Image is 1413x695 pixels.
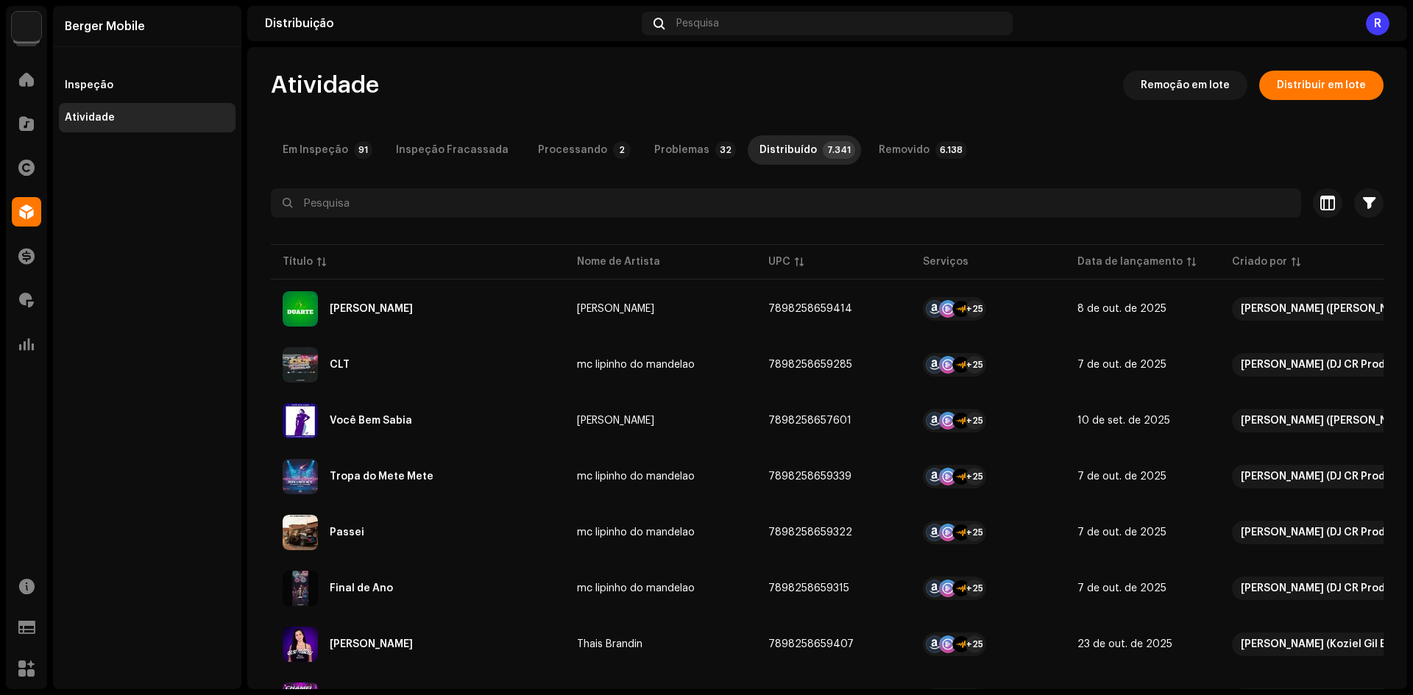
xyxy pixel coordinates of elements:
[577,583,745,594] span: mc lipinho do mandelao
[330,416,412,426] div: Você Bem Sabia
[283,291,318,327] img: 9ea9f6aa-ddc6-404a-91bb-99cc958668a7
[1077,639,1172,649] span: 23 de out. de 2025
[577,416,654,426] div: [PERSON_NAME]
[1077,304,1166,314] span: 8 de out. de 2025
[768,583,849,594] span: 7898258659315
[1232,254,1287,269] div: Criado por
[768,639,854,649] span: 7898258659407
[283,459,318,494] img: dc174566-ecd5-4e18-be02-eddd857a84a6
[768,254,790,269] div: UPC
[1077,254,1183,269] div: Data de lançamento
[577,639,642,649] div: Thais Brandin
[538,135,607,165] div: Processando
[823,141,855,159] p-badge: 7.341
[577,416,745,426] span: Luiz Cláudio Brandão
[65,112,115,124] div: Atividade
[1077,471,1166,482] span: 7 de out. de 2025
[577,360,745,370] span: mc lipinho do mandelao
[879,135,929,165] div: Removido
[577,527,695,538] div: mc lipinho do mandelao
[1366,12,1389,35] div: R
[768,304,852,314] span: 7898258659414
[1241,521,1388,544] div: [PERSON_NAME] (DJ CR Prod)
[768,360,852,370] span: 7898258659285
[1241,353,1388,377] div: [PERSON_NAME] (DJ CR Prod)
[283,515,318,550] img: 8d39d27a-7c13-448e-bf82-9b1a513a4e58
[966,300,983,318] div: +25
[768,527,852,538] span: 7898258659322
[283,627,318,662] img: ce44fecc-f09a-4c08-b922-014be1f0f8bb
[1077,360,1166,370] span: 7 de out. de 2025
[1077,416,1170,426] span: 10 de set. de 2025
[966,412,983,430] div: +25
[330,360,350,370] div: CLT
[768,416,851,426] span: 7898258657601
[330,527,364,538] div: Passei
[966,524,983,541] div: +25
[577,360,695,370] div: mc lipinho do mandelao
[1241,577,1388,600] div: [PERSON_NAME] (DJ CR Prod)
[577,583,695,594] div: mc lipinho do mandelao
[330,639,413,649] div: Celso Portiolli
[283,135,348,165] div: Em Inspeção
[265,18,636,29] div: Distribuição
[715,141,736,159] p-badge: 32
[59,103,235,132] re-m-nav-item: Atividade
[935,141,967,159] p-badge: 6.138
[283,254,313,269] div: Título
[59,71,235,100] re-m-nav-item: Inspeção
[613,141,631,159] p-badge: 2
[654,135,709,165] div: Problemas
[1077,583,1166,594] span: 7 de out. de 2025
[966,468,983,485] div: +25
[1077,527,1166,538] span: 7 de out. de 2025
[12,12,41,41] img: 70c0b94c-19e5-4c8c-a028-e13e35533bab
[577,639,745,649] span: Thais Brandin
[271,71,379,100] span: Atividade
[577,304,745,314] span: Rogério Duarte
[577,471,745,482] span: mc lipinho do mandelao
[330,583,393,594] div: Final de Ano
[966,635,983,653] div: +25
[577,471,695,482] div: mc lipinho do mandelao
[283,403,318,438] img: a2507d7a-00ae-4be0-b80e-6815f83e77da
[577,527,745,538] span: mc lipinho do mandelao
[396,135,509,165] div: Inspeção Fracassada
[577,304,654,314] div: [PERSON_NAME]
[676,18,719,29] span: Pesquisa
[759,135,817,165] div: Distribuído
[283,347,318,382] img: 2ec4653a-a3f8-485b-9e47-4925f8593452
[966,580,983,597] div: +25
[966,356,983,374] div: +25
[330,471,433,482] div: Tropa do Mete Mete
[1259,71,1384,100] button: Distribuir em lote
[768,471,851,482] span: 7898258659339
[271,188,1301,218] input: Pesquisa
[354,141,372,159] p-badge: 91
[1241,465,1388,488] div: [PERSON_NAME] (DJ CR Prod)
[1141,71,1230,100] span: Remoção em lote
[1277,71,1366,100] span: Distribuir em lote
[330,304,413,314] div: Duarte
[65,79,113,91] div: Inspeção
[1123,71,1247,100] button: Remoção em lote
[283,571,318,606] img: 471da865-b8ff-41c8-9ce7-562cdedc758b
